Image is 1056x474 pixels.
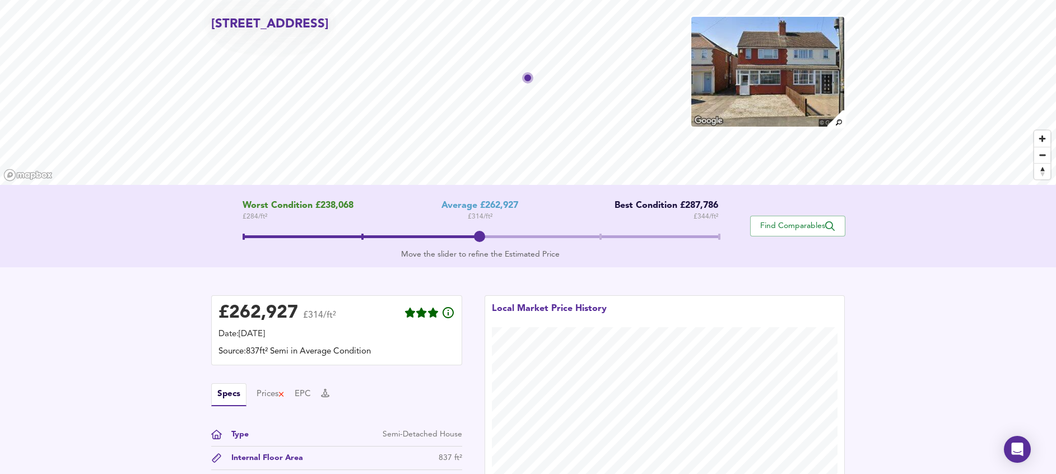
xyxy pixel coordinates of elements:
span: Reset bearing to north [1034,164,1050,179]
a: Mapbox homepage [3,169,53,182]
button: Prices [257,388,285,401]
div: Open Intercom Messenger [1004,436,1031,463]
div: 837 ft² [439,452,462,464]
span: Find Comparables [756,221,839,231]
button: EPC [295,388,311,401]
button: Zoom in [1034,131,1050,147]
div: Local Market Price History [492,303,607,327]
img: property [690,16,845,128]
div: £ 262,927 [218,305,298,322]
div: Internal Floor Area [222,452,303,464]
span: £ 284 / ft² [243,211,353,222]
button: Specs [211,383,246,406]
div: Type [222,429,249,440]
div: Average £262,927 [441,201,518,211]
span: £314/ft² [303,311,336,327]
div: Date: [DATE] [218,328,455,341]
div: Best Condition £287,786 [606,201,718,211]
span: £ 344 / ft² [694,211,718,222]
img: search [826,109,845,128]
h2: [STREET_ADDRESS] [211,16,329,33]
span: £ 314 / ft² [468,211,492,222]
div: Move the slider to refine the Estimated Price [243,249,718,260]
div: Semi-Detached House [383,429,462,440]
button: Find Comparables [750,216,845,236]
button: Reset bearing to north [1034,163,1050,179]
button: Zoom out [1034,147,1050,163]
div: Source: 837ft² Semi in Average Condition [218,346,455,358]
span: Worst Condition £238,068 [243,201,353,211]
